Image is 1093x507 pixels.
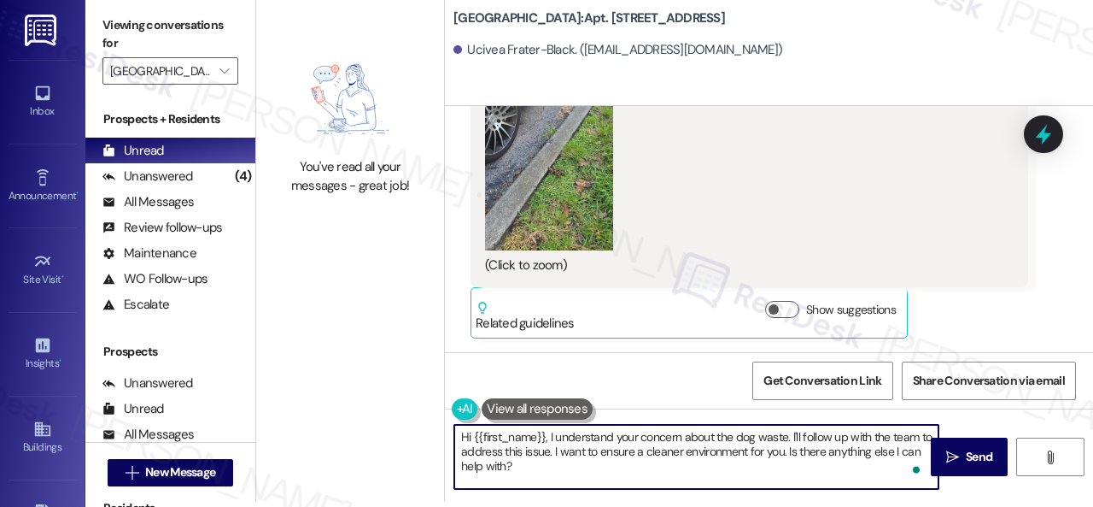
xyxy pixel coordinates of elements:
[102,296,169,314] div: Escalate
[126,466,138,480] i: 
[283,49,418,150] img: empty-state
[85,110,255,128] div: Prospects + Residents
[453,9,725,27] b: [GEOGRAPHIC_DATA]: Apt. [STREET_ADDRESS]
[9,331,77,377] a: Insights •
[145,463,215,481] span: New Message
[902,362,1076,400] button: Share Conversation via email
[219,64,229,78] i: 
[102,142,164,160] div: Unread
[102,168,193,186] div: Unanswered
[102,245,196,262] div: Maintenance
[485,80,613,251] button: Zoom image
[9,415,77,461] a: Buildings
[9,247,77,293] a: Site Visit •
[275,158,425,195] div: You've read all your messages - great job!
[752,362,892,400] button: Get Conversation Link
[806,301,896,319] label: Show suggestions
[85,343,255,361] div: Prospects
[61,271,64,283] span: •
[110,57,211,85] input: All communities
[485,256,1001,274] div: (Click to zoom)
[102,219,222,237] div: Review follow-ups
[763,372,881,390] span: Get Conversation Link
[102,12,238,57] label: Viewing conversations for
[1043,451,1056,464] i: 
[913,372,1065,390] span: Share Conversation via email
[946,451,959,464] i: 
[102,374,193,392] div: Unanswered
[476,301,575,333] div: Related guidelines
[108,459,234,486] button: New Message
[76,187,79,199] span: •
[25,15,60,46] img: ResiDesk Logo
[454,425,938,489] textarea: To enrich screen reader interactions, please activate Accessibility in Grammarly extension settings
[931,438,1008,476] button: Send
[102,426,194,444] div: All Messages
[231,163,255,190] div: (4)
[59,355,61,367] span: •
[102,193,194,211] div: All Messages
[453,41,782,59] div: Ucivea Frater-Black. ([EMAIL_ADDRESS][DOMAIN_NAME])
[102,400,164,418] div: Unread
[102,270,207,288] div: WO Follow-ups
[966,448,992,466] span: Send
[9,79,77,125] a: Inbox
